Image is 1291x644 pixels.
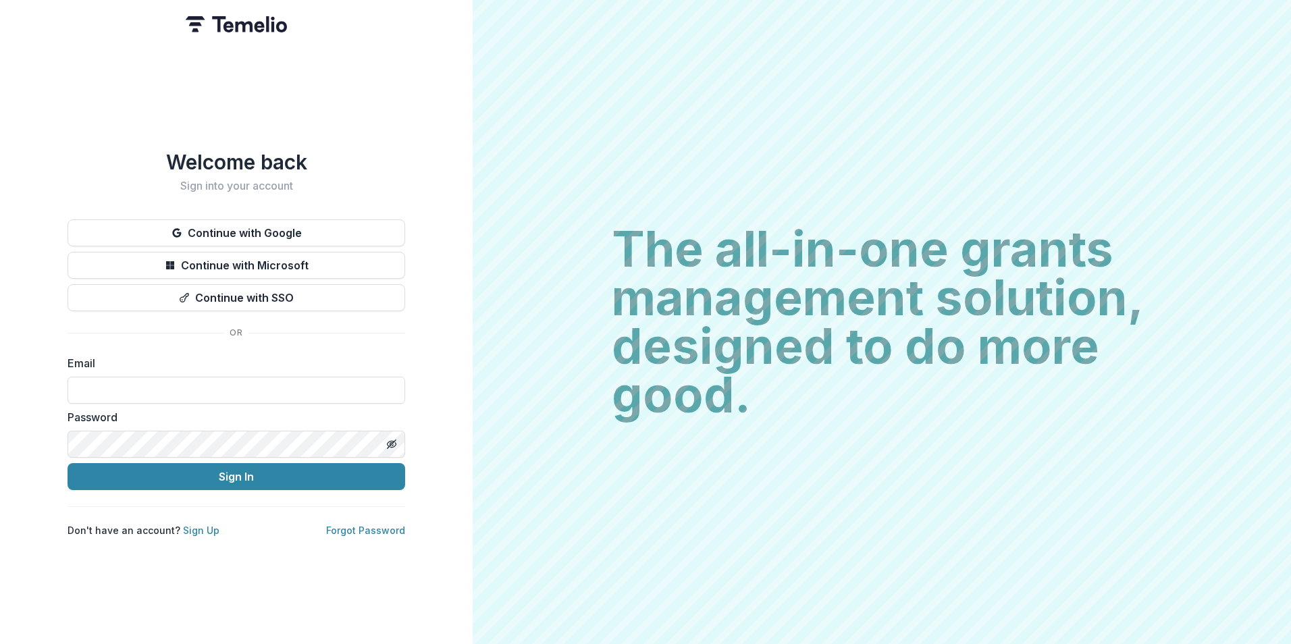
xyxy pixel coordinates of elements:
button: Continue with Microsoft [68,252,405,279]
h2: Sign into your account [68,180,405,192]
button: Toggle password visibility [381,433,402,455]
h1: Welcome back [68,150,405,174]
label: Email [68,355,397,371]
img: Temelio [186,16,287,32]
button: Continue with SSO [68,284,405,311]
p: Don't have an account? [68,523,219,537]
a: Forgot Password [326,525,405,536]
button: Sign In [68,463,405,490]
button: Continue with Google [68,219,405,246]
label: Password [68,409,397,425]
a: Sign Up [183,525,219,536]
